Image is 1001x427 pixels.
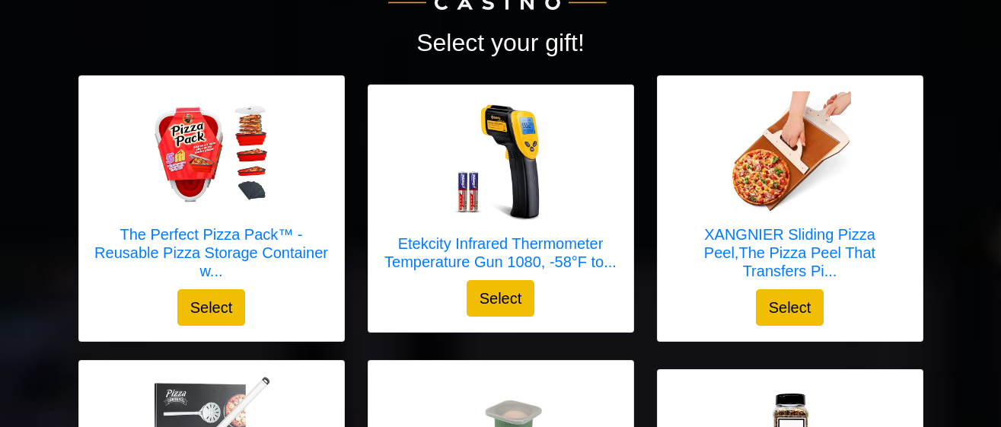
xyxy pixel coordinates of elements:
button: Select [756,289,824,326]
a: XANGNIER Sliding Pizza Peel,The Pizza Peel That Transfers Pizza Perfectly,Super Magic Peel Pizza,... [673,91,907,289]
h2: Select your gift! [78,28,923,57]
a: The Perfect Pizza Pack™ - Reusable Pizza Storage Container with 5 Microwavable Serving Trays - BP... [94,91,329,289]
img: Etekcity Infrared Thermometer Temperature Gun 1080, -58°F to 1130°F for Meat Food Pizza Oven Grid... [440,100,562,222]
a: Etekcity Infrared Thermometer Temperature Gun 1080, -58°F to 1130°F for Meat Food Pizza Oven Grid... [384,100,618,280]
img: The Perfect Pizza Pack™ - Reusable Pizza Storage Container with 5 Microwavable Serving Trays - BP... [151,99,273,207]
button: Select [177,289,246,326]
h5: The Perfect Pizza Pack™ - Reusable Pizza Storage Container w... [94,225,329,280]
button: Select [467,280,535,317]
img: XANGNIER Sliding Pizza Peel,The Pizza Peel That Transfers Pizza Perfectly,Super Magic Peel Pizza,... [729,91,851,213]
h5: Etekcity Infrared Thermometer Temperature Gun 1080, -58°F to... [384,234,618,271]
h5: XANGNIER Sliding Pizza Peel,The Pizza Peel That Transfers Pi... [673,225,907,280]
